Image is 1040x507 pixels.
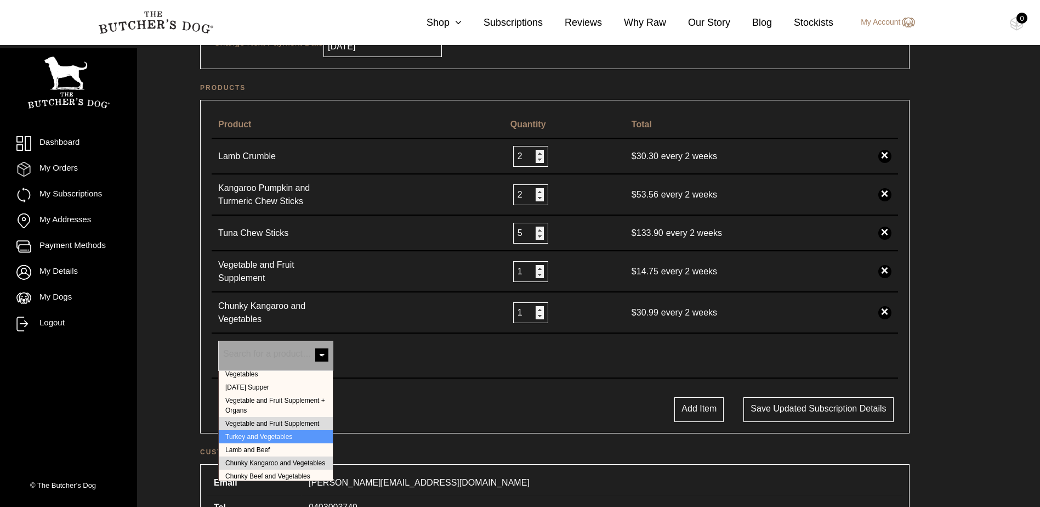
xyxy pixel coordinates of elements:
[16,239,121,254] a: Payment Methods
[218,227,328,240] a: Tuna Chew Sticks
[16,265,121,280] a: My Details
[850,16,914,29] a: My Account
[1016,13,1027,24] div: 0
[632,190,661,199] span: 53.56
[223,349,311,358] span: Search for a product…
[16,162,121,177] a: My Orders
[219,457,333,470] li: Chunky Kangaroo and Vegetables
[218,300,328,326] a: Chunky Kangaroo and Vegetables
[218,341,333,371] span: Chunky Kangaroo and Vegetables
[730,15,772,30] a: Blog
[743,397,893,422] button: Save updated subscription details
[632,308,658,317] bdi: 30.99
[878,188,891,201] a: ×
[625,111,872,139] th: Total
[625,139,872,174] td: every 2 weeks
[602,15,666,30] a: Why Raw
[219,443,333,457] li: Lamb and Beef
[632,267,658,276] bdi: 14.75
[207,471,301,494] th: Email
[219,341,333,370] span: Chunky Kangaroo and Vegetables
[27,57,110,109] img: TBD_Portrait_Logo_White.png
[218,150,328,163] a: Lamb Crumble
[16,317,121,331] a: Logout
[219,381,333,394] li: [DATE] Supper
[1010,16,1024,31] img: TBD_Cart-Empty.png
[878,227,891,240] a: ×
[878,150,891,163] a: ×
[302,471,902,494] td: [PERSON_NAME][EMAIL_ADDRESS][DOMAIN_NAME]
[625,251,872,292] td: every 2 weeks
[462,15,543,30] a: Subscriptions
[625,174,872,216] td: every 2 weeks
[219,394,333,417] li: Vegetable and Fruit Supplement + Organs
[16,188,121,202] a: My Subscriptions
[543,15,602,30] a: Reviews
[200,447,910,458] h2: Customer details
[632,228,666,238] span: $ 133.90
[878,306,891,319] a: ×
[219,470,333,483] li: Chunky Beef and Vegetables
[625,216,872,251] td: every 2 weeks
[878,265,891,278] a: ×
[405,15,462,30] a: Shop
[632,190,636,199] span: $
[666,15,730,30] a: Our Story
[632,151,661,161] span: 30.30
[16,291,121,306] a: My Dogs
[219,430,333,443] li: Turkey and Vegetables
[674,397,724,422] button: Add Item
[16,136,121,151] a: Dashboard
[772,15,833,30] a: Stockists
[218,182,328,208] a: Kangaroo Pumpkin and Turmeric Chew Sticks
[632,308,636,317] span: $
[200,82,910,93] h2: Products
[219,417,333,430] li: Vegetable and Fruit Supplement
[504,111,625,139] th: Quantity
[16,213,121,228] a: My Addresses
[632,151,636,161] span: $
[218,258,328,285] a: Vegetable and Fruit Supplement
[625,292,872,334] td: every 2 weeks
[632,267,636,276] span: $
[212,111,504,139] th: Product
